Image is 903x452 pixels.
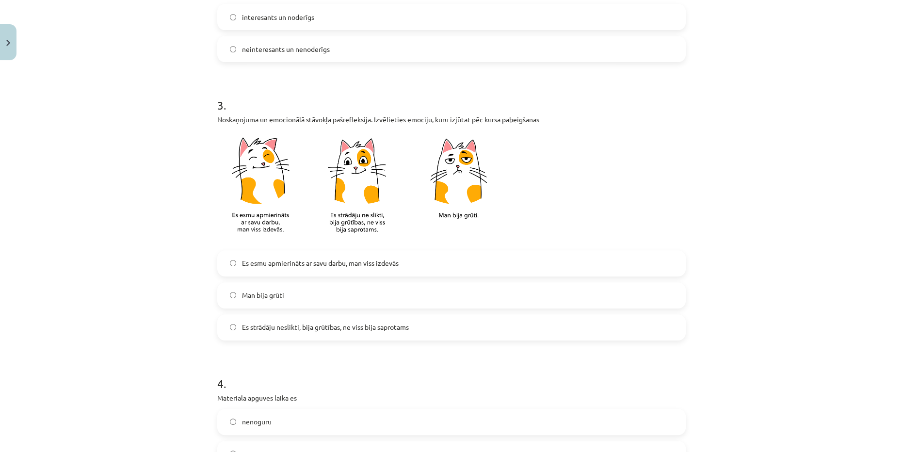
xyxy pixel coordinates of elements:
input: interesants un noderīgs [230,14,236,20]
input: Es strādāju neslikti, bija grūtības, ne viss bija saprotams [230,324,236,330]
span: Es esmu apmierināts ar savu darbu, man viss izdevās [242,258,399,268]
input: Es esmu apmierināts ar savu darbu, man viss izdevās [230,260,236,266]
span: neinteresants un nenoderīgs [242,44,330,54]
h1: 3 . [217,81,686,112]
span: Es strādāju neslikti, bija grūtības, ne viss bija saprotams [242,322,409,332]
span: interesants un noderīgs [242,12,314,22]
span: Man bija grūti [242,290,284,300]
input: nenoguru [230,419,236,425]
input: neinteresants un nenoderīgs [230,46,236,52]
p: Noskaņojuma un emocionālā stāvokļa pašrefleksija. Izvēlieties emociju, kuru izjūtat pēc kursa pab... [217,114,686,125]
p: Materiāla apguves laikā es [217,393,686,403]
span: nenoguru [242,417,272,427]
input: Man bija grūti [230,292,236,298]
h1: 4 . [217,360,686,390]
img: icon-close-lesson-0947bae3869378f0d4975bcd49f059093ad1ed9edebbc8119c70593378902aed.svg [6,40,10,46]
